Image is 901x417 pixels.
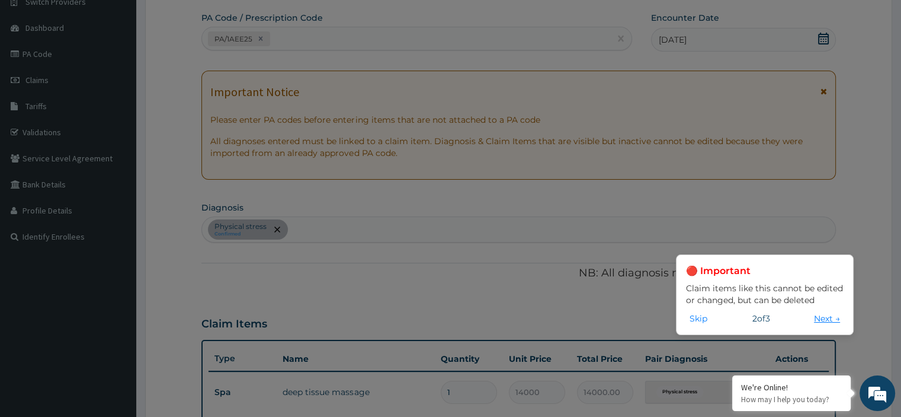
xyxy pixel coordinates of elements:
[62,66,199,82] div: Chat with us now
[741,394,842,405] p: How may I help you today?
[686,265,844,278] h3: 🔴 Important
[69,130,163,250] span: We're online!
[194,6,223,34] div: Minimize live chat window
[810,312,844,325] button: Next →
[22,59,48,89] img: d_794563401_company_1708531726252_794563401
[752,313,770,324] span: 2 of 3
[741,382,842,393] div: We're Online!
[686,312,711,325] button: Skip
[686,282,844,306] p: Claim items like this cannot be edited or changed, but can be deleted
[6,285,226,327] textarea: Type your message and hit 'Enter'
